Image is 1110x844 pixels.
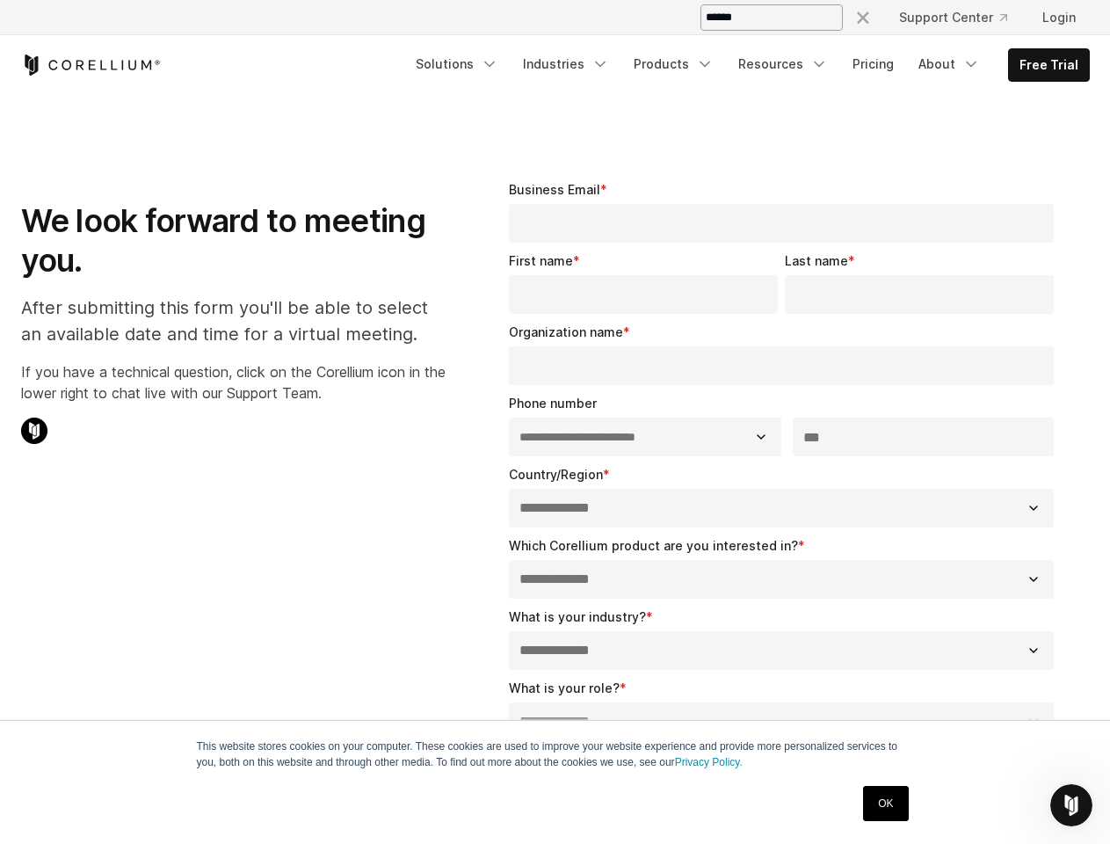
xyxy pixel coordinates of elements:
[1050,784,1092,826] iframe: Intercom live chat
[21,295,446,347] p: After submitting this form you'll be able to select an available date and time for a virtual meet...
[21,418,47,444] img: Corellium Chat Icon
[509,324,623,339] span: Organization name
[21,55,161,76] a: Corellium Home
[846,2,878,33] button: Search
[832,2,1090,33] div: Navigation Menu
[405,48,509,80] a: Solutions
[728,48,838,80] a: Resources
[509,182,600,197] span: Business Email
[21,361,446,404] p: If you have a technical question, click on the Corellium icon in the lower right to chat live wit...
[863,786,908,821] a: OK
[512,48,620,80] a: Industries
[623,48,724,80] a: Products
[509,609,646,624] span: What is your industry?
[509,467,603,482] span: Country/Region
[854,3,872,29] div: ×
[885,2,1021,33] a: Support Center
[785,253,848,268] span: Last name
[509,538,798,553] span: Which Corellium product are you interested in?
[405,48,1090,82] div: Navigation Menu
[509,253,573,268] span: First name
[1009,49,1089,81] a: Free Trial
[908,48,990,80] a: About
[675,756,743,768] a: Privacy Policy.
[509,680,620,695] span: What is your role?
[509,396,597,411] span: Phone number
[21,201,446,280] h1: We look forward to meeting you.
[842,48,904,80] a: Pricing
[1028,2,1090,33] a: Login
[197,738,914,770] p: This website stores cookies on your computer. These cookies are used to improve your website expe...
